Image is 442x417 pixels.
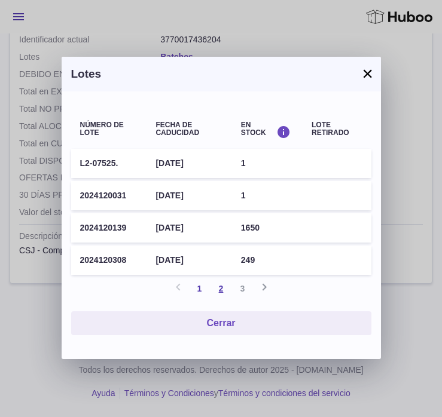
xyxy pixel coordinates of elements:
td: 1650 [232,213,303,243]
td: 1 [232,181,303,210]
button: × [361,66,375,81]
a: 1 [189,278,211,299]
a: 2 [211,278,232,299]
td: 2024120139 [71,213,147,243]
td: [DATE] [147,213,231,243]
div: En stock [241,121,294,137]
a: 3 [232,278,254,299]
td: 1 [232,149,303,178]
div: Número de lote [80,121,138,137]
div: Fecha de caducidad [156,121,222,137]
h3: Lotes [71,66,363,82]
button: Cerrar [71,311,371,336]
td: [DATE] [147,246,231,275]
div: Lote retirado [312,121,362,137]
td: 249 [232,246,303,275]
td: [DATE] [147,181,231,210]
td: 2024120031 [71,181,147,210]
td: L2-07525. [71,149,147,178]
td: 2024120308 [71,246,147,275]
td: [DATE] [147,149,231,178]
